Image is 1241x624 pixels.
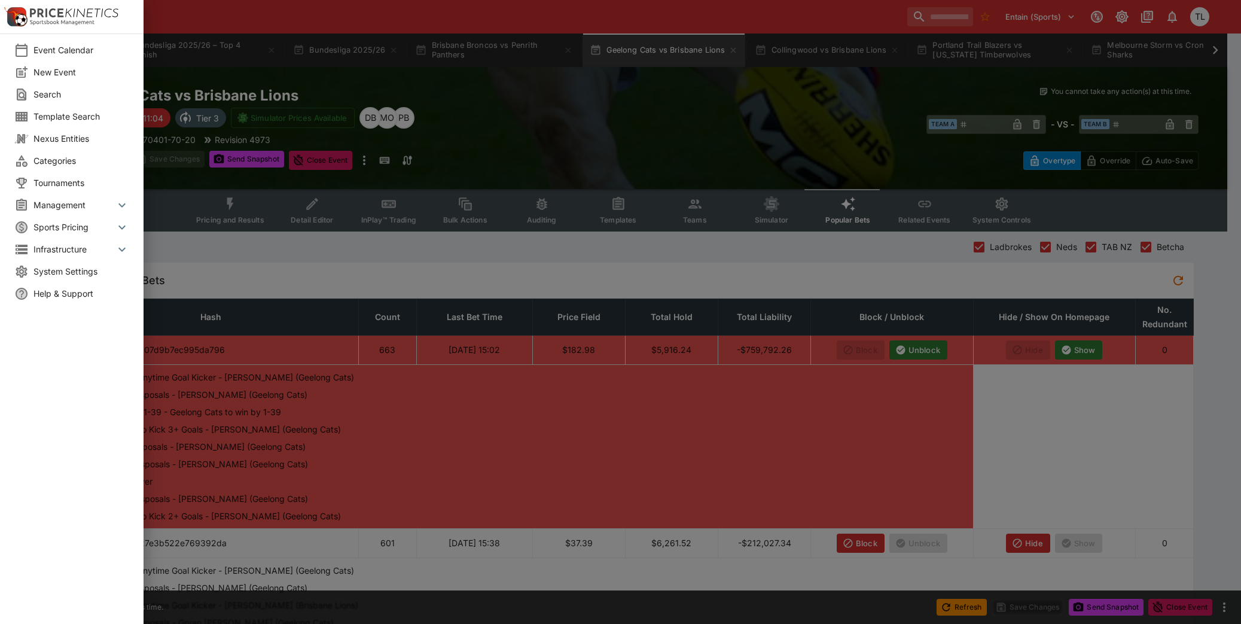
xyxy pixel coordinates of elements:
[33,287,129,300] span: Help & Support
[33,199,115,211] span: Management
[33,243,115,255] span: Infrastructure
[33,110,129,123] span: Template Search
[33,66,129,78] span: New Event
[30,20,94,25] img: Sportsbook Management
[33,132,129,145] span: Nexus Entities
[33,88,129,101] span: Search
[4,5,28,29] img: PriceKinetics Logo
[33,265,129,278] span: System Settings
[33,154,129,167] span: Categories
[33,44,129,56] span: Event Calendar
[33,221,115,233] span: Sports Pricing
[33,176,129,189] span: Tournaments
[30,8,118,17] img: PriceKinetics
